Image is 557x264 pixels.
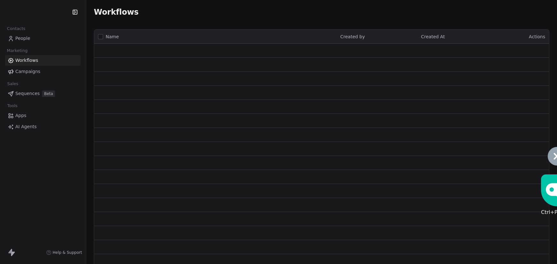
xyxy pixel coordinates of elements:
a: Help & Support [46,250,82,255]
span: Sales [4,79,21,89]
span: Help & Support [53,250,82,255]
span: Workflows [94,8,139,17]
span: Name [106,33,119,40]
span: People [15,35,30,42]
span: Campaigns [15,68,40,75]
span: Created by [340,34,365,39]
span: Apps [15,112,26,119]
span: Beta [42,91,55,97]
a: AI Agents [5,121,81,132]
a: Campaigns [5,66,81,77]
a: Workflows [5,55,81,66]
span: Created At [421,34,445,39]
a: SequencesBeta [5,88,81,99]
a: People [5,33,81,44]
span: Sequences [15,90,40,97]
span: Workflows [15,57,38,64]
span: Marketing [4,46,30,55]
a: Apps [5,110,81,121]
span: Contacts [4,24,28,33]
span: AI Agents [15,123,37,130]
span: Actions [529,34,545,39]
span: Tools [4,101,20,111]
